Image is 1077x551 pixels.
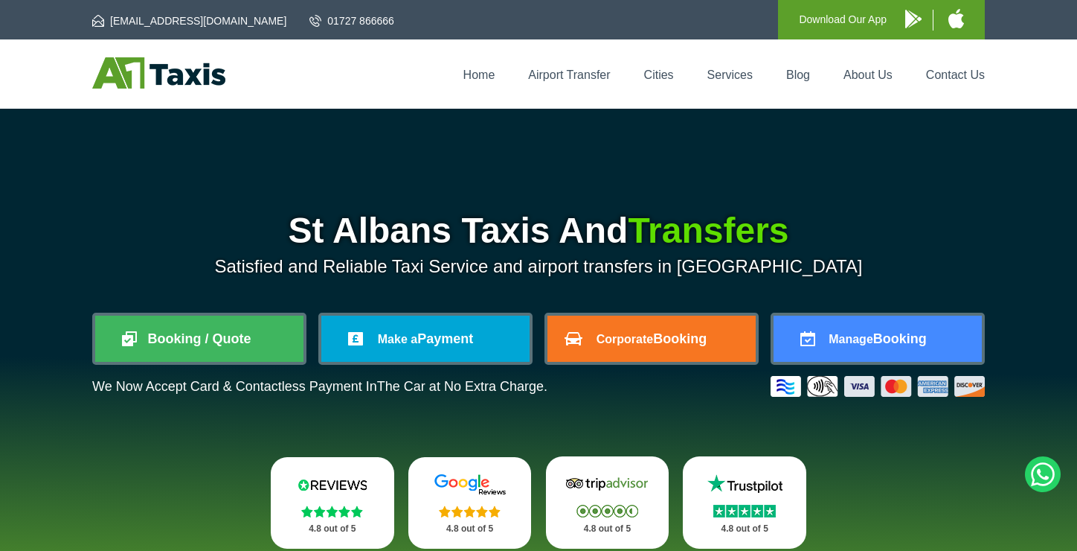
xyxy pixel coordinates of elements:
p: 4.8 out of 5 [699,520,790,538]
a: Booking / Quote [95,316,303,362]
img: A1 Taxis Android App [905,10,922,28]
span: Corporate [597,333,653,345]
a: Tripadvisor Stars 4.8 out of 5 [546,456,669,549]
a: [EMAIL_ADDRESS][DOMAIN_NAME] [92,13,286,28]
span: Make a [378,333,417,345]
p: 4.8 out of 5 [562,520,653,538]
a: Home [463,69,495,81]
a: Airport Transfer [528,69,610,81]
a: Services [707,69,753,81]
a: Blog [786,69,810,81]
p: We Now Accept Card & Contactless Payment In [92,379,547,395]
img: Reviews.io [288,474,377,496]
h1: St Albans Taxis And [92,213,985,249]
img: Stars [576,505,638,517]
img: Tripadvisor [562,473,652,495]
img: A1 Taxis iPhone App [948,9,964,28]
a: 01727 866666 [309,13,394,28]
img: Stars [301,506,363,517]
img: A1 Taxis St Albans LTD [92,57,225,89]
a: Make aPayment [321,316,530,362]
a: Contact Us [926,69,985,81]
img: Google [425,474,515,496]
img: Credit And Debit Cards [771,376,985,397]
p: Download Our App [799,10,887,29]
span: Transfers [628,211,788,250]
p: 4.8 out of 5 [287,520,378,538]
a: Reviews.io Stars 4.8 out of 5 [271,457,394,549]
p: 4.8 out of 5 [425,520,515,538]
img: Trustpilot [700,473,789,495]
span: Manage [829,333,873,345]
p: Satisfied and Reliable Taxi Service and airport transfers in [GEOGRAPHIC_DATA] [92,256,985,277]
a: Cities [644,69,674,81]
a: ManageBooking [774,316,982,362]
a: Trustpilot Stars 4.8 out of 5 [683,456,806,549]
span: The Car at No Extra Charge. [377,379,547,394]
a: Google Stars 4.8 out of 5 [408,457,532,549]
a: CorporateBooking [547,316,756,362]
img: Stars [439,506,501,517]
a: About Us [843,69,893,81]
img: Stars [713,505,776,517]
